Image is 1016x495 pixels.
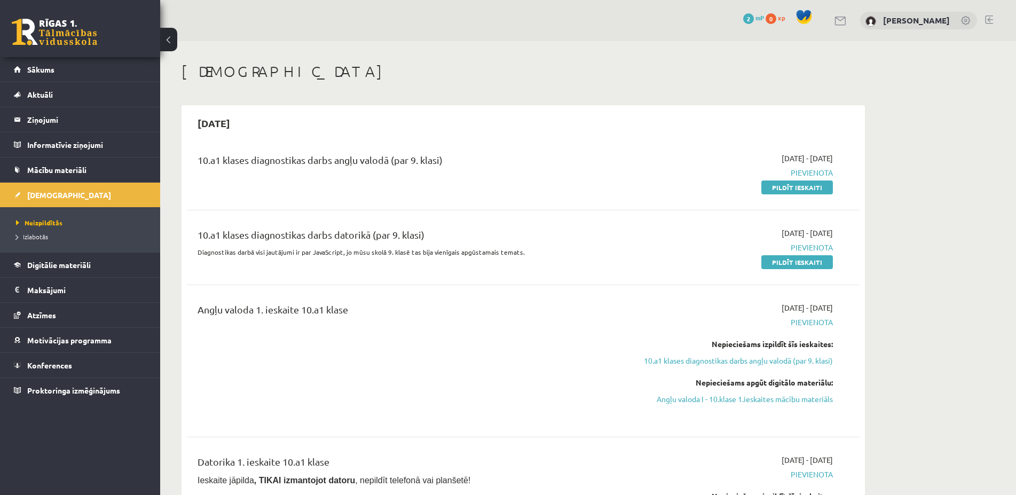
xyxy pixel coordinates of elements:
[27,335,112,345] span: Motivācijas programma
[16,218,62,227] span: Neizpildītās
[782,454,833,466] span: [DATE] - [DATE]
[27,190,111,200] span: [DEMOGRAPHIC_DATA]
[632,242,833,253] span: Pievienota
[761,255,833,269] a: Pildīt ieskaiti
[14,107,147,132] a: Ziņojumi
[14,303,147,327] a: Atzīmes
[27,260,91,270] span: Digitālie materiāli
[743,13,764,22] a: 2 mP
[632,339,833,350] div: Nepieciešams izpildīt šīs ieskaites:
[187,111,241,136] h2: [DATE]
[198,454,616,474] div: Datorika 1. ieskaite 10.a1 klase
[27,165,86,175] span: Mācību materiāli
[14,328,147,352] a: Motivācijas programma
[198,476,470,485] span: Ieskaite jāpilda , nepildīt telefonā vai planšetē!
[27,90,53,99] span: Aktuāli
[12,19,97,45] a: Rīgas 1. Tālmācības vidusskola
[198,302,616,322] div: Angļu valoda 1. ieskaite 10.a1 klase
[632,317,833,328] span: Pievienota
[27,107,147,132] legend: Ziņojumi
[755,13,764,22] span: mP
[632,377,833,388] div: Nepieciešams apgūt digitālo materiālu:
[782,227,833,239] span: [DATE] - [DATE]
[865,16,876,27] img: Jekaterina Kovaļonoka
[632,355,833,366] a: 10.a1 klases diagnostikas darbs angļu valodā (par 9. klasi)
[27,360,72,370] span: Konferences
[14,57,147,82] a: Sākums
[14,378,147,403] a: Proktoringa izmēģinājums
[27,278,147,302] legend: Maksājumi
[198,153,616,172] div: 10.a1 klases diagnostikas darbs angļu valodā (par 9. klasi)
[27,132,147,157] legend: Informatīvie ziņojumi
[766,13,776,24] span: 0
[27,310,56,320] span: Atzīmes
[16,218,149,227] a: Neizpildītās
[14,158,147,182] a: Mācību materiāli
[782,153,833,164] span: [DATE] - [DATE]
[778,13,785,22] span: xp
[254,476,355,485] b: , TIKAI izmantojot datoru
[766,13,790,22] a: 0 xp
[14,82,147,107] a: Aktuāli
[632,167,833,178] span: Pievienota
[761,180,833,194] a: Pildīt ieskaiti
[27,65,54,74] span: Sākums
[27,386,120,395] span: Proktoringa izmēģinājums
[14,253,147,277] a: Digitālie materiāli
[198,227,616,247] div: 10.a1 klases diagnostikas darbs datorikā (par 9. klasi)
[16,232,149,241] a: Izlabotās
[743,13,754,24] span: 2
[883,15,950,26] a: [PERSON_NAME]
[632,469,833,480] span: Pievienota
[14,183,147,207] a: [DEMOGRAPHIC_DATA]
[14,353,147,378] a: Konferences
[632,394,833,405] a: Angļu valoda I - 10.klase 1.ieskaites mācību materiāls
[182,62,865,81] h1: [DEMOGRAPHIC_DATA]
[782,302,833,313] span: [DATE] - [DATE]
[16,232,48,241] span: Izlabotās
[198,247,616,257] p: Diagnostikas darbā visi jautājumi ir par JavaScript, jo mūsu skolā 9. klasē tas bija vienīgais ap...
[14,132,147,157] a: Informatīvie ziņojumi
[14,278,147,302] a: Maksājumi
